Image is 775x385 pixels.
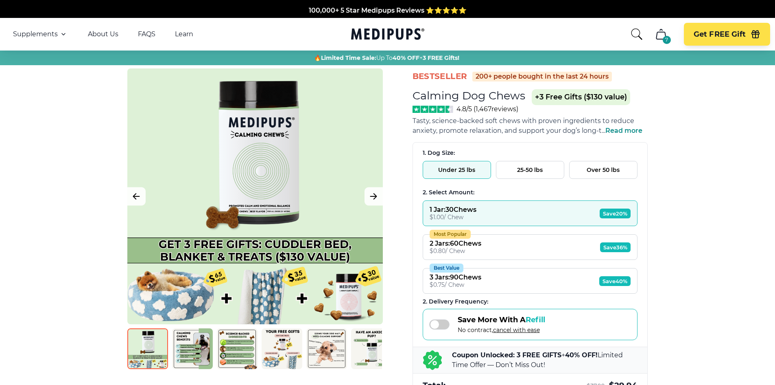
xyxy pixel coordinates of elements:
img: Calming Dog Chews | Natural Dog Supplements [172,328,213,369]
div: Most Popular [430,230,471,239]
b: Coupon Unlocked: 3 FREE GIFTS [452,351,561,359]
button: Under 25 lbs [423,161,491,179]
span: +3 Free Gifts ($130 value) [532,89,630,105]
button: Previous Image [127,187,146,206]
div: 1 Jar : 30 Chews [430,206,476,213]
span: Save 40% [599,276,631,286]
img: Calming Dog Chews | Natural Dog Supplements [262,328,302,369]
button: cart [651,24,671,44]
h1: Calming Dog Chews [413,89,525,102]
span: ... [602,127,642,134]
span: cancel with ease [493,326,540,334]
span: anxiety, promote relaxation, and support your dog’s long-t [413,127,602,134]
button: 1 Jar:30Chews$1.00/ ChewSave20% [423,200,637,226]
button: search [630,28,643,41]
a: About Us [88,30,118,38]
span: Save More With A [458,315,545,324]
span: 4.8/5 ( 1,467 reviews) [456,105,518,113]
span: 2 . Delivery Frequency: [423,298,488,305]
span: No contract, [458,326,545,334]
a: FAQS [138,30,155,38]
div: $ 0.75 / Chew [430,281,481,288]
div: $ 1.00 / Chew [430,213,476,221]
span: Save 36% [600,242,631,252]
a: Learn [175,30,193,38]
span: Save 20% [600,209,631,218]
b: 40% OFF! [565,351,598,359]
div: 3 Jars : 90 Chews [430,273,481,281]
button: Most Popular2 Jars:60Chews$0.80/ ChewSave36% [423,234,637,260]
span: Made In The [GEOGRAPHIC_DATA] from domestic & globally sourced ingredients [252,9,523,17]
button: 25-50 lbs [496,161,564,179]
span: BestSeller [413,71,467,82]
p: + Limited Time Offer — Don’t Miss Out! [452,350,637,370]
a: Medipups [351,26,424,43]
div: Best Value [430,264,463,273]
button: Best Value3 Jars:90Chews$0.75/ ChewSave40% [423,268,637,294]
button: Get FREE Gift [684,23,770,46]
span: Get FREE Gift [694,30,746,39]
div: 2 Jars : 60 Chews [430,240,481,247]
span: Read more [605,127,642,134]
div: 200+ people bought in the last 24 hours [472,72,612,81]
button: Supplements [13,29,68,39]
div: 7 [663,36,671,44]
button: Next Image [365,187,383,206]
div: $ 0.80 / Chew [430,247,481,255]
span: Supplements [13,30,58,38]
img: Calming Dog Chews | Natural Dog Supplements [351,328,392,369]
span: Tasty, science-backed soft chews with proven ingredients to reduce [413,117,634,125]
img: Calming Dog Chews | Natural Dog Supplements [306,328,347,369]
span: 🔥 Up To + [314,54,459,62]
button: Over 50 lbs [569,161,637,179]
span: Refill [526,315,545,324]
div: 1. Dog Size: [423,149,637,157]
img: Calming Dog Chews | Natural Dog Supplements [217,328,258,369]
div: 2. Select Amount: [423,189,637,196]
img: Stars - 4.8 [413,106,454,113]
img: Calming Dog Chews | Natural Dog Supplements [127,328,168,369]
